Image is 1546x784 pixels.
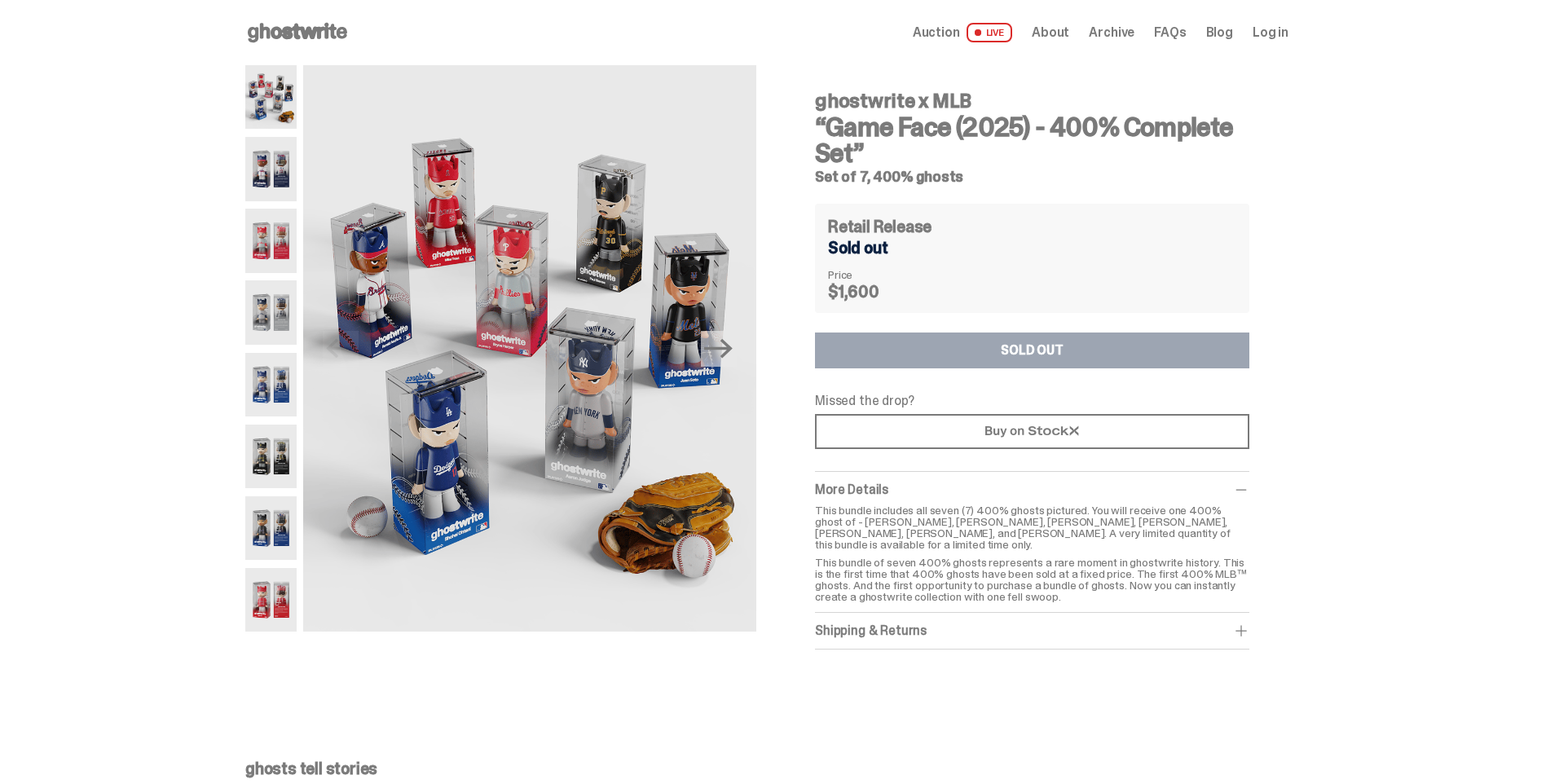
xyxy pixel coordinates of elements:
p: ghosts tell stories [245,760,1288,777]
span: LIVE [967,23,1013,42]
a: Archive [1089,26,1134,39]
h4: ghostwrite x MLB [815,91,1249,111]
img: 08-ghostwrite-mlb-game-face-complete-set-mike-trout.png [245,568,297,632]
img: 03-ghostwrite-mlb-game-face-complete-set-bryce-harper.png [245,209,297,272]
a: FAQs [1154,26,1186,39]
p: This bundle includes all seven (7) 400% ghosts pictured. You will receive one 400% ghost of - [PE... [815,504,1249,550]
img: 04-ghostwrite-mlb-game-face-complete-set-aaron-judge.png [245,280,297,344]
a: Auction LIVE [913,23,1012,42]
button: SOLD OUT [815,333,1249,368]
img: 01-ghostwrite-mlb-game-face-complete-set.png [245,65,297,129]
img: 05-ghostwrite-mlb-game-face-complete-set-shohei-ohtani.png [245,353,297,416]
a: About [1032,26,1069,39]
h3: “Game Face (2025) - 400% Complete Set” [815,114,1249,166]
div: Shipping & Returns [815,623,1249,639]
dd: $1,600 [828,284,910,300]
div: Sold out [828,240,1236,256]
img: 06-ghostwrite-mlb-game-face-complete-set-paul-skenes.png [245,425,297,488]
a: Log in [1253,26,1288,39]
p: This bundle of seven 400% ghosts represents a rare moment in ghostwrite history. This is the firs... [815,557,1249,602]
img: 07-ghostwrite-mlb-game-face-complete-set-juan-soto.png [245,496,297,560]
span: Auction [913,26,960,39]
img: 02-ghostwrite-mlb-game-face-complete-set-ronald-acuna-jr.png [245,137,297,200]
p: Missed the drop? [815,394,1249,407]
div: SOLD OUT [1001,344,1064,357]
h4: Retail Release [828,218,932,235]
h5: Set of 7, 400% ghosts [815,170,1249,184]
a: Blog [1206,26,1233,39]
dt: Price [828,269,910,280]
button: Next [701,331,737,367]
img: 01-ghostwrite-mlb-game-face-complete-set.png [303,65,756,632]
span: More Details [815,481,888,498]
